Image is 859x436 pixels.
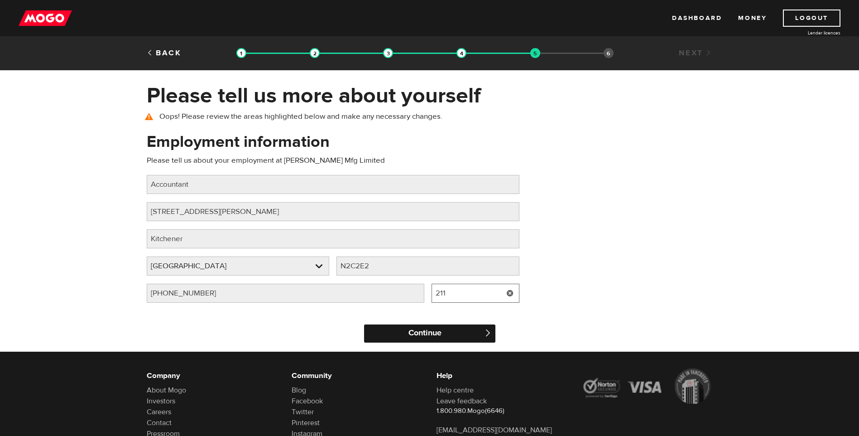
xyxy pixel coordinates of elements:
a: Pinterest [292,418,320,427]
img: transparent-188c492fd9eaac0f573672f40bb141c2.gif [236,48,246,58]
img: transparent-188c492fd9eaac0f573672f40bb141c2.gif [310,48,320,58]
input: Continue [364,325,495,343]
a: About Mogo [147,386,186,395]
iframe: LiveChat chat widget [678,225,859,436]
a: Twitter [292,407,314,417]
h6: Help [437,370,568,381]
a: Next [679,48,712,58]
a: Dashboard [672,10,722,27]
p: Oops! Please review the areas highlighted below and make any necessary changes. [147,111,713,122]
h6: Community [292,370,423,381]
span:  [484,329,492,337]
h2: Employment information [147,132,330,151]
a: Investors [147,397,175,406]
a: Blog [292,386,306,395]
a: Money [738,10,767,27]
p: 1.800.980.Mogo(6646) [437,407,568,416]
a: [EMAIL_ADDRESS][DOMAIN_NAME] [437,426,552,435]
a: Logout [783,10,840,27]
img: transparent-188c492fd9eaac0f573672f40bb141c2.gif [456,48,466,58]
img: transparent-188c492fd9eaac0f573672f40bb141c2.gif [383,48,393,58]
a: Help centre [437,386,474,395]
a: Back [147,48,182,58]
img: mogo_logo-11ee424be714fa7cbb0f0f49df9e16ec.png [19,10,72,27]
a: Facebook [292,397,323,406]
img: legal-icons-92a2ffecb4d32d839781d1b4e4802d7b.png [581,368,713,404]
a: Leave feedback [437,397,487,406]
a: Careers [147,407,171,417]
img: transparent-188c492fd9eaac0f573672f40bb141c2.gif [530,48,540,58]
a: Contact [147,418,172,427]
p: Please tell us about your employment at [PERSON_NAME] Mfg Limited [147,155,519,166]
a: Lender licences [773,29,840,36]
h6: Company [147,370,278,381]
h1: Please tell us more about yourself [147,84,713,107]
